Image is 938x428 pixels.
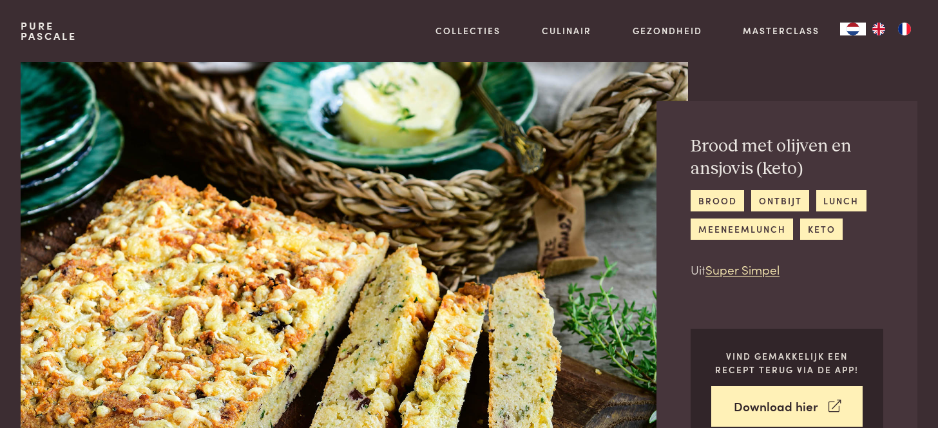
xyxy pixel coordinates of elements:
a: PurePascale [21,21,77,41]
a: keto [800,219,843,240]
a: Gezondheid [633,24,702,37]
a: Download hier [711,386,863,427]
aside: Language selected: Nederlands [840,23,917,35]
p: Uit [691,260,883,279]
a: ontbijt [751,190,809,211]
ul: Language list [866,23,917,35]
a: brood [691,190,744,211]
a: lunch [816,190,866,211]
a: Culinair [542,24,591,37]
div: Language [840,23,866,35]
a: EN [866,23,892,35]
a: Super Simpel [705,260,780,278]
a: Collecties [436,24,501,37]
p: Vind gemakkelijk een recept terug via de app! [711,349,863,376]
a: FR [892,23,917,35]
a: NL [840,23,866,35]
a: Masterclass [743,24,819,37]
a: meeneemlunch [691,219,793,240]
h2: Brood met olijven en ansjovis (keto) [691,135,883,180]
